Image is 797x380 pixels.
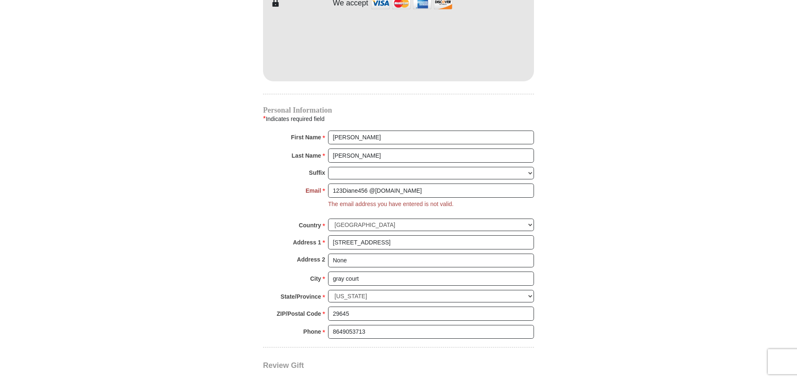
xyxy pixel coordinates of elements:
[263,107,534,113] h4: Personal Information
[297,254,325,265] strong: Address 2
[328,200,454,209] li: The email address you have entered is not valid.
[303,326,321,337] strong: Phone
[299,219,321,231] strong: Country
[310,273,321,284] strong: City
[263,113,534,124] div: Indicates required field
[306,185,321,196] strong: Email
[277,308,321,320] strong: ZIP/Postal Code
[293,237,321,248] strong: Address 1
[292,150,321,161] strong: Last Name
[309,167,325,179] strong: Suffix
[281,291,321,302] strong: State/Province
[263,361,304,370] span: Review Gift
[291,131,321,143] strong: First Name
